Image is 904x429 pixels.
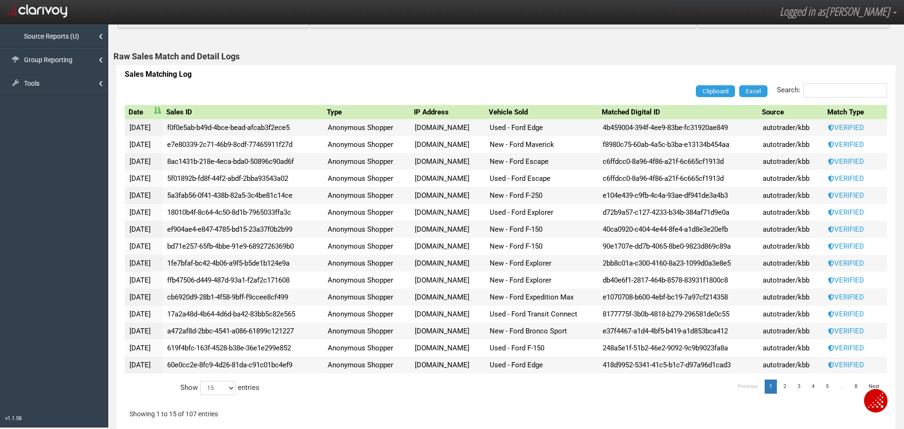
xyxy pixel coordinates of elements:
a: 8 [850,380,862,394]
span: [DATE] [129,310,151,318]
span: [DOMAIN_NAME] [415,225,469,234]
span: Sales Matching Log [125,70,192,79]
span: [DATE] [129,293,151,301]
span: VERIFIED [828,174,864,183]
span: autotrader/kbb [763,327,809,335]
span: [DOMAIN_NAME] [415,157,469,166]
span: New - Ford F-150 [490,242,542,251]
span: autotrader/kbb [763,242,809,251]
span: New - Ford Explorer [490,259,551,267]
span: f0f0e5ab-b49d-4bce-bead-afcab3f2ece5 [167,123,290,132]
span: VERIFIED [828,361,864,369]
span: 18010b4f-8c64-4c50-8d1b-7965033ffa3c [167,208,291,217]
th: Type [323,105,410,119]
span: 5f01892b-fd8f-44f2-abdf-2bba93543a02 [167,174,288,183]
span: New - Ford Bronco Sport [490,327,567,335]
span: [DOMAIN_NAME] [415,123,469,132]
th: Match Type [823,105,887,119]
a: 3 [793,380,805,394]
span: Clipboard [702,88,728,95]
span: 5a3fab56-0f41-438b-82a5-3c4be81c14ce [167,191,292,200]
span: [DOMAIN_NAME] [415,140,469,149]
span: VERIFIED [828,327,864,335]
th: IP Address [410,105,485,119]
label: Search: [777,83,887,97]
span: c6ffdcc0-8a96-4f86-a21f-6c665cf1913d [603,174,724,183]
span: [DOMAIN_NAME] [415,276,469,284]
span: Anonymous Shopper [328,174,393,183]
span: autotrader/kbb [763,140,809,149]
span: 248a5e1f-51b2-46e2-9092-9c9b9023fa8a [603,344,728,352]
span: e37f4467-a1d4-4bf5-b419-a1d853bca412 [603,327,728,335]
span: Logged in as [780,3,825,19]
th: Vehicle Sold [485,105,598,119]
div: Showing 1 to 15 of 107 entries [125,406,223,425]
span: ffb47506-d449-487d-93a1-f2af2c171608 [167,276,290,284]
span: 619f4bfc-163f-4528-b38e-36e1e299e852 [167,344,291,352]
span: [DATE] [129,157,151,166]
span: [DATE] [129,191,151,200]
span: VERIFIED [828,310,864,318]
span: 40ca0920-c404-4e44-8fe4-a1d8e3e20efb [603,225,728,234]
span: e7e80339-2c71-46b9-8cdf-77465911f27d [167,140,292,149]
img: clarivoy logo [5,1,67,18]
span: Anonymous Shopper [328,225,393,234]
span: cb6920d9-28b1-4f58-9bff-f9ccee8cf499 [167,293,288,301]
span: autotrader/kbb [763,276,809,284]
span: VERIFIED [828,276,864,284]
span: autotrader/kbb [763,259,809,267]
span: Anonymous Shopper [328,242,393,251]
span: 8ac1431b-218e-4eca-bda0-50896c90ad6f [167,157,294,166]
div: Raw Sales Match and Detail Logs [113,50,903,63]
span: autotrader/kbb [763,157,809,166]
span: VERIFIED [828,344,864,352]
span: Used - Ford Edge [490,361,543,369]
span: autotrader/kbb [763,174,809,183]
span: [DOMAIN_NAME] [415,191,469,200]
input: Search: [803,83,887,97]
span: Anonymous Shopper [328,157,393,166]
span: 60e0cc2e-8fc9-4d26-81da-c91c01bc4ef9 [167,361,292,369]
span: e104e439-c9fb-4c4a-93ae-df941de3a4b3 [603,191,728,200]
span: VERIFIED [828,140,864,149]
span: [DOMAIN_NAME] [415,361,469,369]
span: autotrader/kbb [763,361,809,369]
span: Used - Ford Transit Connect [490,310,577,318]
a: 1 [765,380,777,394]
span: c6ffdcc0-8a96-4f86-a21f-6c665cf1913d [603,157,724,166]
span: [DOMAIN_NAME] [415,293,469,301]
th: Source [758,105,823,119]
span: autotrader/kbb [763,123,809,132]
span: [DATE] [129,174,151,183]
span: VERIFIED [828,208,864,217]
span: autotrader/kbb [763,344,809,352]
span: [DOMAIN_NAME] [415,259,469,267]
span: New - Ford F-150 [490,225,542,234]
span: New - Ford Escape [490,157,549,166]
span: New - Ford Explorer [490,276,551,284]
span: [DATE] [129,225,151,234]
span: 90e1707e-dd7b-4065-8be0-9823d869c89a [603,242,731,251]
span: 1fe7bfaf-bc42-4b06-a9f5-b5de1b124e9a [167,259,290,267]
span: [PERSON_NAME] [825,3,890,19]
span: VERIFIED [828,123,864,132]
a: Excel [739,85,767,97]
span: [DATE] [129,361,151,369]
span: Used - Ford F-150 [490,344,544,352]
span: New - Ford F-250 [490,191,542,200]
span: VERIFIED [828,191,864,200]
span: New - Ford Expedition Max [490,293,573,301]
span: Excel [746,88,761,95]
span: [DOMAIN_NAME] [415,344,469,352]
span: Anonymous Shopper [328,344,393,352]
span: VERIFIED [828,259,864,267]
span: Used - Ford Explorer [490,208,553,217]
span: Anonymous Shopper [328,361,393,369]
th: Matched Digital ID [598,105,759,119]
a: 4 [807,380,819,394]
span: [DOMAIN_NAME] [415,208,469,217]
span: VERIFIED [828,293,864,301]
a: Clipboard [696,85,735,97]
span: d72b9a57-c127-4233-b34b-384af71d9e0a [603,208,729,217]
a: 5 [821,380,833,394]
